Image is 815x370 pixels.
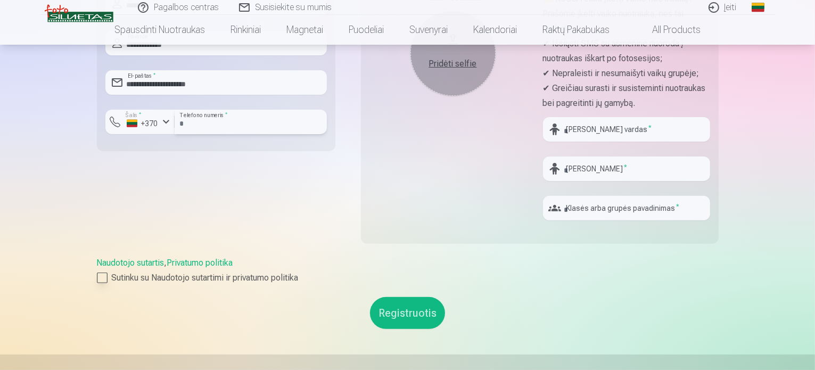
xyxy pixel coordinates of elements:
div: , [97,257,719,284]
div: +370 [127,118,159,129]
a: Spausdinti nuotraukas [102,15,218,45]
button: Šalis*+370 [105,110,175,134]
a: Naudotojo sutartis [97,258,164,268]
p: ✔ Išsiųsti SMS su asmenine nuoroda į nuotraukas iškart po fotosesijos; [543,36,710,66]
a: Raktų pakabukas [530,15,622,45]
a: Magnetai [274,15,336,45]
label: Šalis [122,111,144,119]
a: All products [622,15,713,45]
a: Rinkiniai [218,15,274,45]
label: Sutinku su Naudotojo sutartimi ir privatumo politika [97,272,719,284]
p: ✔ Greičiau surasti ir susisteminti nuotraukas bei pagreitinti jų gamybą. [543,81,710,111]
a: Suvenyrai [397,15,460,45]
button: Registruotis [370,297,445,329]
a: Puodeliai [336,15,397,45]
img: /v3 [45,4,113,22]
a: Kalendoriai [460,15,530,45]
a: Privatumo politika [167,258,233,268]
div: Pridėti selfie [421,57,485,70]
button: Pridėti selfie [410,11,496,96]
p: ✔ Nepraleisti ir nesumaišyti vaikų grupėje; [543,66,710,81]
